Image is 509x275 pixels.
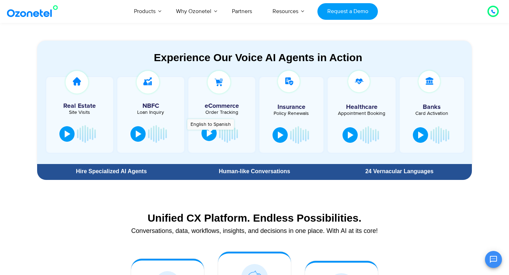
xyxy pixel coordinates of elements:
a: Request a Demo [317,3,378,20]
h5: Insurance [263,104,320,110]
div: Appointment Booking [333,111,390,116]
button: Open chat [485,251,502,268]
div: Card Activation [403,111,461,116]
div: Order Tracking [192,110,252,115]
h5: NBFC [121,103,181,109]
h5: Banks [403,104,461,110]
h5: eCommerce [192,103,252,109]
div: Policy Renewals [263,111,320,116]
div: Unified CX Platform. Endless Possibilities. [41,212,468,224]
div: Conversations, data, workflows, insights, and decisions in one place. With AI at its core! [41,228,468,234]
div: Experience Our Voice AI Agents in Action [44,51,472,64]
div: Loan Inquiry [121,110,181,115]
div: Site Visits [50,110,110,115]
h5: Real Estate [50,103,110,109]
div: 24 Vernacular Languages [330,169,468,174]
div: Human-like Conversations [186,169,323,174]
div: Hire Specialized AI Agents [41,169,182,174]
h5: Healthcare [333,104,390,110]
